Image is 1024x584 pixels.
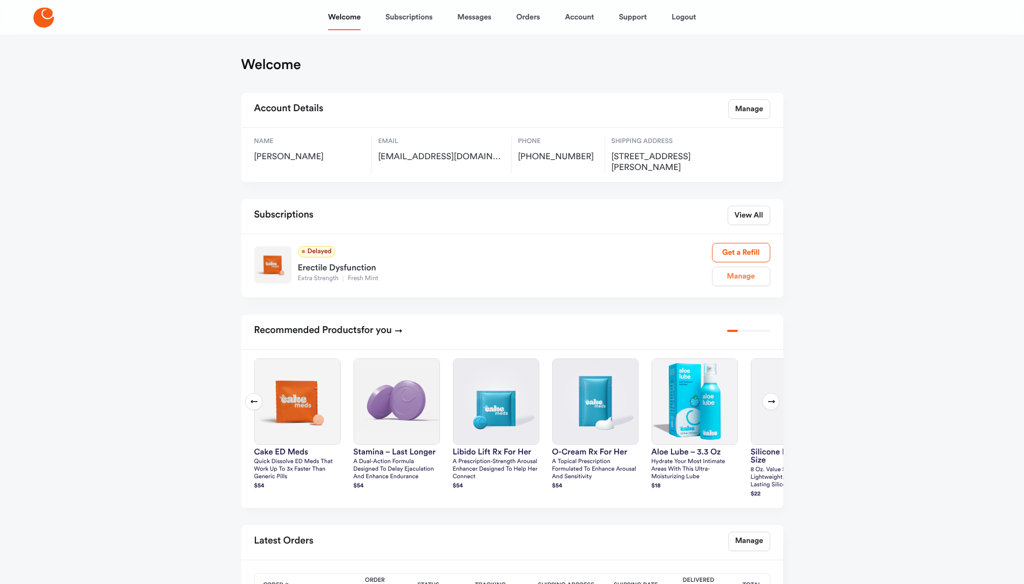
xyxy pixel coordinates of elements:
a: Stamina – Last LongerStamina – Last LongerA dual-action formula designed to delay ejaculation and... [354,358,440,491]
h3: Aloe Lube – 3.3 oz [652,448,738,456]
a: Welcome [328,4,361,30]
span: [PHONE_NUMBER] [518,152,598,162]
h2: Recommended Products [254,321,403,341]
a: View All [728,206,770,225]
a: silicone lube – value sizesilicone lube – value size8 oz. Value size ultra lightweight, extremely... [751,358,837,499]
img: Libido Lift Rx For Her [453,359,539,444]
a: Cake ED MedsCake ED MedsQuick dissolve ED Meds that work up to 3x faster than generic pills$54 [254,358,341,491]
span: Delayed [298,246,336,257]
img: silicone lube – value size [751,359,837,444]
span: for you [361,325,392,335]
p: A topical prescription formulated to enhance arousal and sensitivity [552,458,639,481]
h2: Subscriptions [254,206,314,225]
span: Fresh Mint [343,275,383,282]
a: Get a Refill [712,243,770,262]
img: O-Cream Rx for Her [553,359,638,444]
span: 412 Tracy Terrace, Des Plaines, US, 60016 [612,152,728,173]
h3: silicone lube – value size [751,448,837,464]
strong: $ 54 [453,483,463,489]
span: Name [254,137,365,146]
a: Support [619,4,647,30]
p: A dual-action formula designed to delay ejaculation and enhance endurance [354,458,440,481]
strong: $ 18 [652,483,661,489]
a: Erectile DysfunctionExtra StrengthFresh Mint [298,257,712,283]
h3: Cake ED Meds [254,448,341,456]
span: [PERSON_NAME] [254,152,365,162]
p: A prescription-strength arousal enhancer designed to help her connect [453,458,539,481]
h1: Welcome [241,56,301,73]
strong: $ 54 [354,483,364,489]
span: Phone [518,137,598,146]
h2: Account Details [254,99,323,119]
div: Erectile Dysfunction [298,257,712,275]
a: Logout [672,4,696,30]
img: Cake ED Meds [255,359,340,444]
span: Extra Strength [298,275,343,282]
a: Libido Lift Rx For HerLibido Lift Rx For HerA prescription-strength arousal enhancer designed to ... [453,358,539,491]
a: Subscriptions [385,4,432,30]
strong: $ 54 [254,483,265,489]
h3: O-Cream Rx for Her [552,448,639,456]
span: Shipping Address [612,137,728,146]
h3: Stamina – Last Longer [354,448,440,456]
span: Email [378,137,505,146]
a: Account [565,4,594,30]
a: Manage [728,532,770,551]
a: Messages [457,4,491,30]
h3: Libido Lift Rx For Her [453,448,539,456]
img: Stamina – Last Longer [354,359,439,444]
p: 8 oz. Value size ultra lightweight, extremely long-lasting silicone formula [751,466,837,489]
img: Extra Strength [254,246,291,283]
strong: $ 54 [552,483,562,489]
span: mkim1067@yahoo.com [378,152,505,162]
strong: $ 22 [751,491,761,497]
a: Orders [516,4,540,30]
p: Quick dissolve ED Meds that work up to 3x faster than generic pills [254,458,341,481]
a: Manage [712,267,770,286]
a: Manage [728,99,770,119]
h2: Latest Orders [254,532,314,551]
a: O-Cream Rx for HerO-Cream Rx for HerA topical prescription formulated to enhance arousal and sens... [552,358,639,491]
img: Aloe Lube – 3.3 oz [652,359,737,444]
a: Aloe Lube – 3.3 ozAloe Lube – 3.3 ozHydrate your most intimate areas with this ultra-moisturizing... [652,358,738,491]
p: Hydrate your most intimate areas with this ultra-moisturizing lube [652,458,738,481]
